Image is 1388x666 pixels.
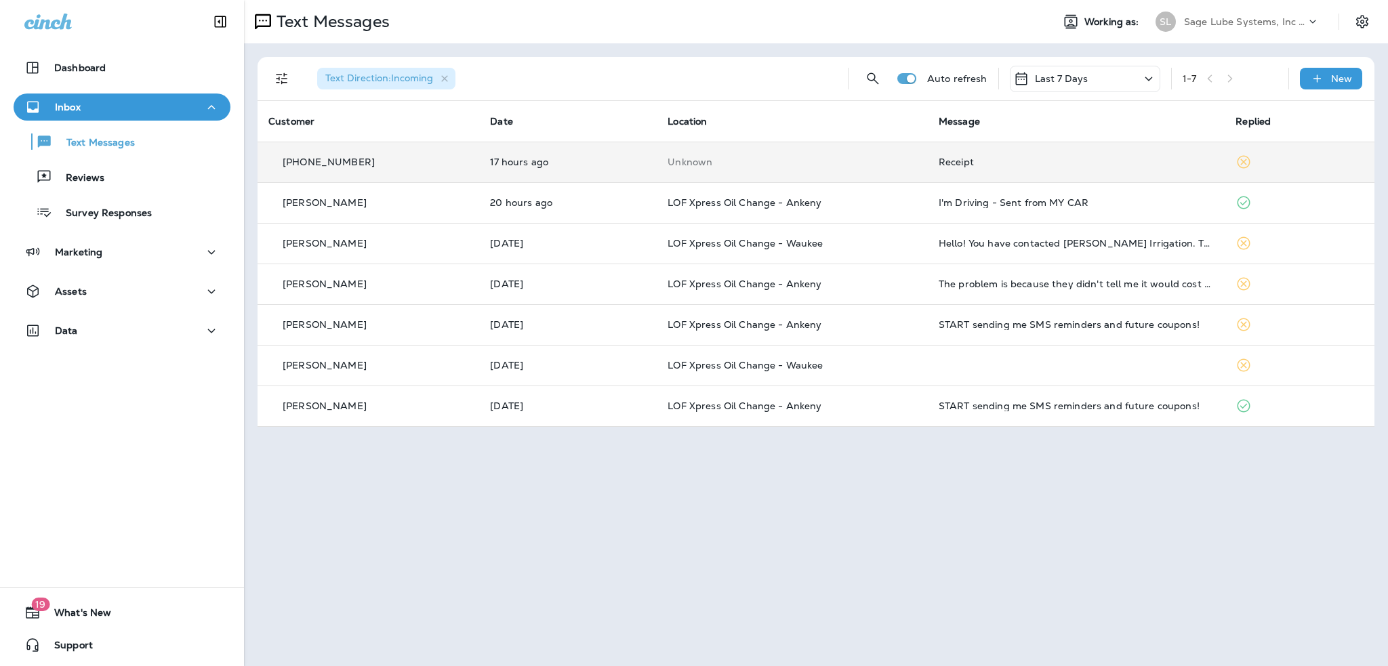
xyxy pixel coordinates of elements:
[283,278,367,289] p: [PERSON_NAME]
[668,318,821,331] span: LOF Xpress Oil Change - Ankeny
[55,102,81,112] p: Inbox
[939,157,1214,167] div: Receipt
[1084,16,1142,28] span: Working as:
[927,73,987,84] p: Auto refresh
[490,278,646,289] p: Sep 20, 2025 03:17 PM
[859,65,886,92] button: Search Messages
[14,278,230,305] button: Assets
[14,93,230,121] button: Inbox
[490,115,513,127] span: Date
[317,68,455,89] div: Text Direction:Incoming
[271,12,390,32] p: Text Messages
[55,325,78,336] p: Data
[55,247,102,257] p: Marketing
[668,359,823,371] span: LOF Xpress Oil Change - Waukee
[283,197,367,208] p: [PERSON_NAME]
[668,400,821,412] span: LOF Xpress Oil Change - Ankeny
[939,400,1214,411] div: START sending me SMS reminders and future coupons!
[14,163,230,191] button: Reviews
[1236,115,1271,127] span: Replied
[1331,73,1352,84] p: New
[31,598,49,611] span: 19
[668,157,917,167] p: This customer does not have a last location and the phone number they messaged is not assigned to...
[268,115,314,127] span: Customer
[14,599,230,626] button: 19What's New
[55,286,87,297] p: Assets
[53,137,135,150] p: Text Messages
[1035,73,1088,84] p: Last 7 Days
[52,172,104,185] p: Reviews
[939,197,1214,208] div: I'm Driving - Sent from MY CAR
[14,317,230,344] button: Data
[490,360,646,371] p: Sep 17, 2025 10:42 AM
[52,207,152,220] p: Survey Responses
[1184,16,1306,27] p: Sage Lube Systems, Inc dba LOF Xpress Oil Change
[490,238,646,249] p: Sep 20, 2025 04:24 PM
[668,196,821,209] span: LOF Xpress Oil Change - Ankeny
[939,319,1214,330] div: START sending me SMS reminders and future coupons!
[1350,9,1374,34] button: Settings
[939,115,980,127] span: Message
[490,319,646,330] p: Sep 17, 2025 05:48 PM
[283,400,367,411] p: [PERSON_NAME]
[14,238,230,266] button: Marketing
[41,640,93,656] span: Support
[939,278,1214,289] div: The problem is because they didn't tell me it would cost more.
[283,238,367,249] p: [PERSON_NAME]
[283,319,367,330] p: [PERSON_NAME]
[668,237,823,249] span: LOF Xpress Oil Change - Waukee
[1156,12,1176,32] div: SL
[490,197,646,208] p: Sep 21, 2025 11:45 AM
[14,198,230,226] button: Survey Responses
[490,400,646,411] p: Sep 15, 2025 05:04 PM
[939,238,1214,249] div: Hello! You have contacted Fenner Irrigation. This number does not receive text messaging. Please ...
[54,62,106,73] p: Dashboard
[1183,73,1196,84] div: 1 - 7
[14,54,230,81] button: Dashboard
[668,278,821,290] span: LOF Xpress Oil Change - Ankeny
[14,127,230,156] button: Text Messages
[283,157,375,167] p: [PHONE_NUMBER]
[490,157,646,167] p: Sep 21, 2025 02:32 PM
[41,607,111,623] span: What's New
[283,360,367,371] p: [PERSON_NAME]
[268,65,295,92] button: Filters
[14,631,230,659] button: Support
[325,72,433,84] span: Text Direction : Incoming
[201,8,239,35] button: Collapse Sidebar
[668,115,707,127] span: Location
